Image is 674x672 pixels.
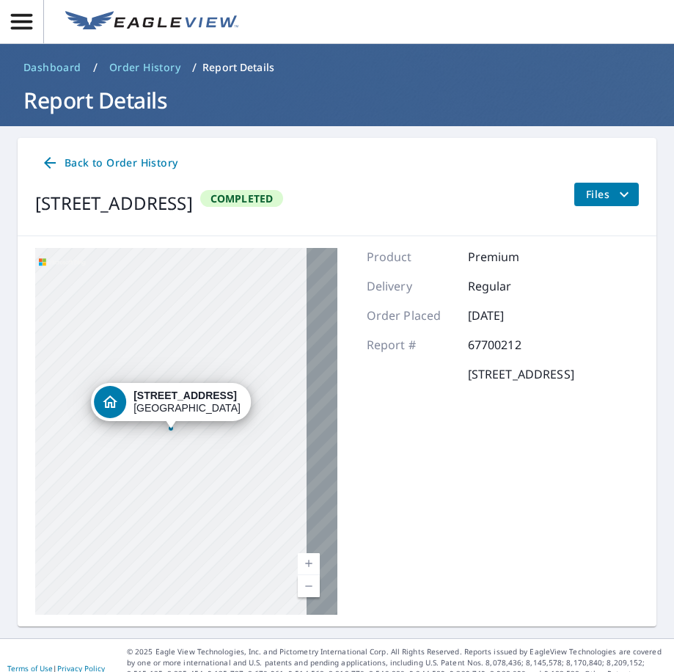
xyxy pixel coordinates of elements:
div: [STREET_ADDRESS] [35,190,193,216]
a: Dashboard [18,56,87,79]
span: Order History [109,60,180,75]
a: Back to Order History [35,150,183,177]
a: Current Level 19, Zoom Out [298,575,320,597]
strong: [STREET_ADDRESS] [133,390,237,401]
p: Order Placed [367,307,455,324]
p: Regular [468,277,556,295]
li: / [192,59,197,76]
span: Dashboard [23,60,81,75]
p: Delivery [367,277,455,295]
h1: Report Details [18,85,656,115]
span: Completed [202,191,282,205]
a: EV Logo [56,2,247,42]
div: Dropped pin, building 1, Residential property, 2 Cottage St Eureka Springs, AR 72632 [91,383,251,428]
p: Premium [468,248,556,266]
p: Report # [367,336,455,354]
span: Files [586,186,633,203]
a: Order History [103,56,186,79]
li: / [93,59,98,76]
div: [GEOGRAPHIC_DATA] [133,390,241,414]
p: [DATE] [468,307,556,324]
p: Product [367,248,455,266]
p: Report Details [202,60,274,75]
nav: breadcrumb [18,56,656,79]
p: [STREET_ADDRESS] [468,365,574,383]
a: Current Level 19, Zoom In [298,553,320,575]
button: filesDropdownBtn-67700212 [574,183,639,206]
span: Back to Order History [41,154,177,172]
img: EV Logo [65,11,238,33]
p: 67700212 [468,336,556,354]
